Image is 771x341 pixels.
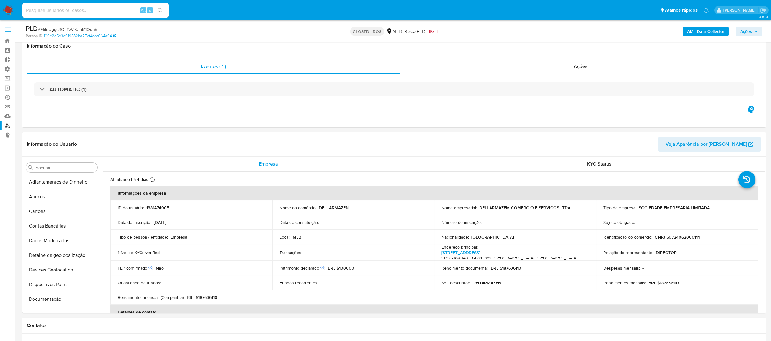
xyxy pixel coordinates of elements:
a: [STREET_ADDRESS] [441,249,480,256]
button: Dados Modificados [23,233,100,248]
p: Data de inscrição : [118,220,151,225]
p: Fundos recorrentes : [280,280,318,285]
p: verified [145,250,160,255]
p: Quantidade de fundos : [118,280,161,285]
p: [GEOGRAPHIC_DATA] [471,234,514,240]
button: Cartões [23,204,100,219]
button: search-icon [154,6,166,15]
th: Informações da empresa [110,186,758,200]
a: 166e2d5b3e919382ba25cf4ece664a64 [44,33,116,39]
p: Sujeito obrigado : [603,220,635,225]
p: MLB [293,234,301,240]
p: Nível de KYC : [118,250,143,255]
div: AUTOMATIC (1) [34,82,754,96]
p: Rendimento documental : [441,265,488,271]
p: Não [156,265,164,271]
p: Relação do representante : [603,250,653,255]
p: Identificação do comércio : [603,234,652,240]
p: 1381474005 [146,205,169,210]
p: ID do usuário : [118,205,144,210]
button: Empréstimos [23,307,100,321]
p: Atualizado há 4 dias [110,177,148,182]
span: KYC Status [587,160,612,167]
input: Procurar [34,165,95,170]
b: Person ID [26,33,42,39]
p: DIRECTOR [656,250,677,255]
a: Sair [760,7,766,13]
p: - [321,220,323,225]
span: Alt [141,7,146,13]
h4: CP: 07180-140 - Guarulhos, [GEOGRAPHIC_DATA], [GEOGRAPHIC_DATA] [441,255,577,261]
p: BRL $187636110 [648,280,679,285]
span: HIGH [427,28,438,35]
span: Atalhos rápidos [665,7,698,13]
p: Transações : [280,250,302,255]
span: Ações [574,63,587,70]
p: Tipo de pessoa / entidade : [118,234,168,240]
th: Detalhes de contato [110,305,758,319]
p: Soft descriptor : [441,280,470,285]
p: Número de inscrição : [441,220,482,225]
p: Patrimônio declarado : [280,265,325,271]
h1: Contatos [27,322,761,328]
p: BRL $187636110 [491,265,521,271]
p: - [484,220,485,225]
h1: Informação do Usuário [27,141,77,147]
b: PLD [26,23,38,33]
p: Nacionalidade : [441,234,469,240]
span: s [149,7,151,13]
p: PEP confirmado : [118,265,153,271]
p: adriano.brito@mercadolivre.com [723,7,758,13]
button: Veja Aparência por [PERSON_NAME] [658,137,761,152]
p: Data de constituição : [280,220,319,225]
p: Tipo de empresa : [603,205,636,210]
button: AML Data Collector [683,27,729,36]
p: Nome empresarial : [441,205,477,210]
h3: AUTOMATIC (1) [49,86,87,93]
h1: Informação do Caso [27,43,761,49]
button: Adiantamentos de Dinheiro [23,175,100,189]
span: Empresa [259,160,278,167]
p: Endereço principal : [441,244,478,250]
p: - [163,280,165,285]
button: Devices Geolocation [23,263,100,277]
button: Dispositivos Point [23,277,100,292]
p: CLOSED - ROS [350,27,384,36]
span: Risco PLD: [404,28,438,35]
span: Veja Aparência por [PERSON_NAME] [666,137,747,152]
p: - [305,250,306,255]
a: Notificações [704,8,709,13]
p: - [637,220,639,225]
button: Contas Bancárias [23,219,100,233]
span: Eventos ( 1 ) [201,63,226,70]
p: Empresa [170,234,187,240]
p: DELI ARMAZEM COMERCIO E SERVICOS LTDA [479,205,570,210]
p: SOCIEDADE EMPRESARIA LIMITADA [639,205,710,210]
p: Rendimentos mensais : [603,280,646,285]
p: Despesas mensais : [603,265,640,271]
button: Anexos [23,189,100,204]
p: - [642,265,644,271]
span: Ações [740,27,752,36]
p: CNPJ 50724062000114 [655,234,700,240]
p: BRL $100000 [328,265,354,271]
p: DELI ARMAZEN [319,205,349,210]
p: Local : [280,234,290,240]
button: Documentação [23,292,100,307]
b: AML Data Collector [687,27,724,36]
input: Pesquise usuários ou casos... [22,6,169,14]
p: BRL $187636110 [187,295,217,300]
p: Rendimentos mensais (Companhia) : [118,295,184,300]
p: Nome do comércio : [280,205,316,210]
button: Procurar [28,165,33,170]
p: - [321,280,322,285]
button: Detalhe da geolocalização [23,248,100,263]
div: MLB [386,28,402,35]
p: [DATE] [154,220,166,225]
p: DELIARMAZEN [473,280,501,285]
span: # 91rIqUggc3OhfWZKvmM1Ooh5 [38,26,97,32]
button: Ações [736,27,762,36]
